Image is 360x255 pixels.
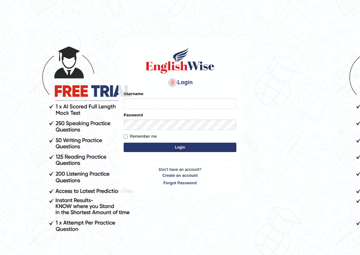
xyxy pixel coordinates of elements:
[124,180,236,186] a: Forgot Password
[124,166,236,186] p: Don't have an account?
[124,112,143,118] label: Password
[124,143,236,152] button: Login
[124,172,236,178] a: Create an account
[144,46,216,74] img: Logo of English Wise sign in for intelligent practice with AI
[124,133,157,140] label: Remember me
[124,78,236,88] h4: Login
[124,91,143,97] label: Username
[124,135,128,139] input: Remember me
